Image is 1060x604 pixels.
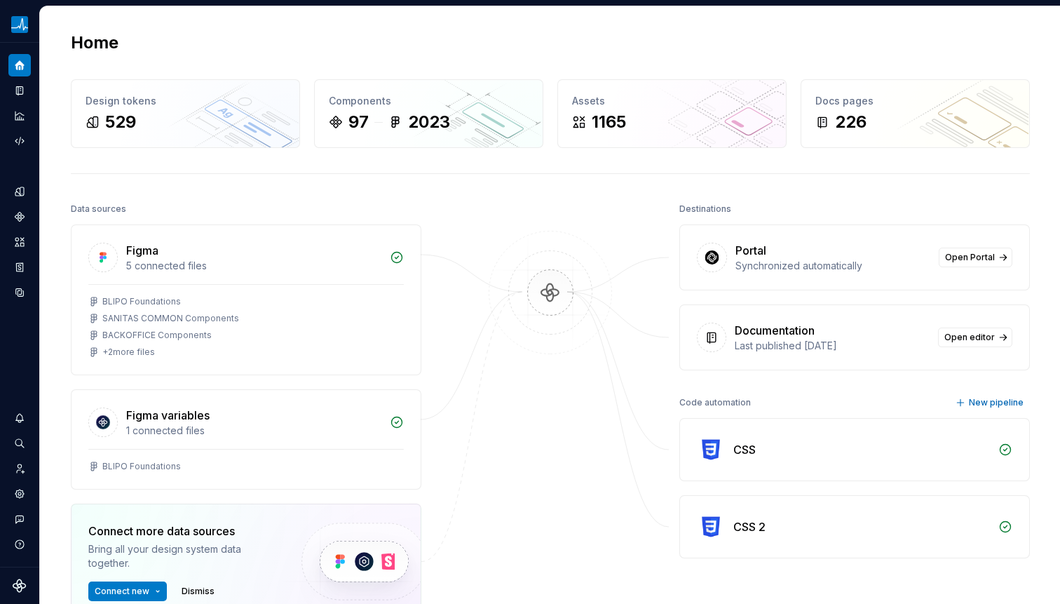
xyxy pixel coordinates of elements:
span: Open editor [944,332,995,343]
a: Analytics [8,105,31,127]
div: 2023 [408,111,450,133]
div: BLIPO Foundations [102,296,181,307]
div: 5 connected files [126,259,381,273]
div: Portal [735,242,766,259]
div: Synchronized automatically [735,259,930,273]
svg: Supernova Logo [13,579,27,593]
a: Components972023 [314,79,543,148]
div: + 2 more files [102,347,155,358]
a: Assets1165 [557,79,787,148]
div: Figma variables [126,407,210,424]
div: Bring all your design system data together. [88,542,278,570]
a: Figma5 connected filesBLIPO FoundationsSANITAS COMMON ComponentsBACKOFFICE Components+2more files [71,224,421,375]
div: CSS 2 [733,518,766,535]
div: Code automation [679,393,751,412]
button: Connect new [88,582,167,601]
a: Storybook stories [8,256,31,278]
div: 97 [348,111,369,133]
a: Design tokens [8,180,31,203]
div: Components [329,94,529,108]
div: Design tokens [86,94,285,108]
span: New pipeline [969,397,1024,408]
div: Figma [126,242,158,259]
h2: Home [71,32,118,54]
div: Docs pages [815,94,1015,108]
div: Documentation [735,322,815,339]
div: BLIPO Foundations [102,461,181,472]
a: Settings [8,483,31,505]
img: 45309493-d480-4fb3-9f86-8e3098b627c9.png [11,16,28,33]
div: Destinations [679,199,731,219]
button: Search ⌘K [8,432,31,455]
a: Open Portal [939,248,1012,267]
a: Docs pages226 [801,79,1030,148]
div: Assets [572,94,772,108]
div: Connect more data sources [88,523,278,539]
span: Open Portal [945,252,995,263]
a: Assets [8,231,31,253]
span: Connect new [95,586,149,597]
div: 1165 [592,111,626,133]
div: Last published [DATE] [735,339,930,353]
a: Components [8,206,31,228]
button: New pipeline [951,393,1030,412]
div: BACKOFFICE Components [102,330,212,341]
a: Invite team [8,457,31,480]
a: Documentation [8,79,31,102]
div: 226 [835,111,867,133]
div: Data sources [71,199,126,219]
button: Dismiss [175,582,221,601]
a: Code automation [8,130,31,152]
div: 1 connected files [126,424,381,438]
a: Open editor [938,328,1012,347]
a: Home [8,54,31,76]
div: CSS [733,441,756,458]
button: Notifications [8,407,31,429]
a: Figma variables1 connected filesBLIPO Foundations [71,389,421,490]
a: Data sources [8,281,31,304]
a: Design tokens529 [71,79,300,148]
button: Contact support [8,508,31,530]
div: SANITAS COMMON Components [102,313,239,324]
span: Dismiss [182,586,215,597]
div: 529 [105,111,136,133]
